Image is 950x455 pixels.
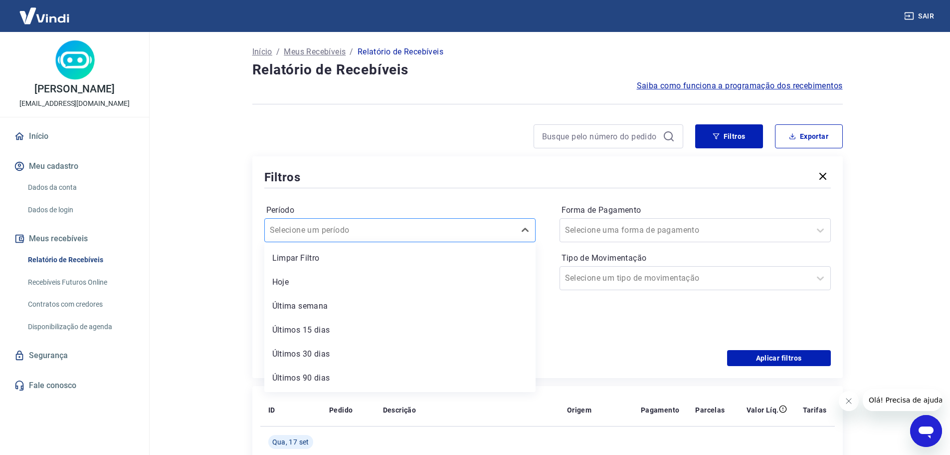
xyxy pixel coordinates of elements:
[272,437,309,447] span: Qua, 17 set
[329,405,353,415] p: Pedido
[264,320,536,340] div: Últimos 15 dias
[902,7,938,25] button: Sair
[637,80,843,92] a: Saiba como funciona a programação dos recebimentos
[803,405,827,415] p: Tarifas
[264,169,301,185] h5: Filtros
[12,375,137,397] a: Fale conosco
[264,344,536,364] div: Últimos 30 dias
[268,405,275,415] p: ID
[34,84,114,94] p: [PERSON_NAME]
[24,294,137,315] a: Contratos com credores
[252,60,843,80] h4: Relatório de Recebíveis
[264,368,536,388] div: Últimos 90 dias
[12,155,137,177] button: Meu cadastro
[6,7,84,15] span: Olá! Precisa de ajuda?
[863,389,942,411] iframe: Mensagem da empresa
[12,228,137,250] button: Meus recebíveis
[910,415,942,447] iframe: Botão para abrir a janela de mensagens
[24,250,137,270] a: Relatório de Recebíveis
[264,296,536,316] div: Última semana
[12,345,137,367] a: Segurança
[567,405,591,415] p: Origem
[350,46,353,58] p: /
[358,46,443,58] p: Relatório de Recebíveis
[542,129,659,144] input: Busque pelo número do pedido
[12,125,137,147] a: Início
[264,248,536,268] div: Limpar Filtro
[695,124,763,148] button: Filtros
[24,200,137,220] a: Dados de login
[55,40,95,80] img: 513d0272-ef86-4439-97b0-e01385edb4e0.jpeg
[839,391,859,411] iframe: Fechar mensagem
[641,405,680,415] p: Pagamento
[562,204,829,216] label: Forma de Pagamento
[276,46,280,58] p: /
[284,46,346,58] a: Meus Recebíveis
[24,317,137,337] a: Disponibilização de agenda
[264,272,536,292] div: Hoje
[562,252,829,264] label: Tipo de Movimentação
[24,177,137,198] a: Dados da conta
[727,350,831,366] button: Aplicar filtros
[19,98,130,109] p: [EMAIL_ADDRESS][DOMAIN_NAME]
[747,405,779,415] p: Valor Líq.
[775,124,843,148] button: Exportar
[24,272,137,293] a: Recebíveis Futuros Online
[252,46,272,58] a: Início
[695,405,725,415] p: Parcelas
[383,405,416,415] p: Descrição
[266,204,534,216] label: Período
[12,0,77,31] img: Vindi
